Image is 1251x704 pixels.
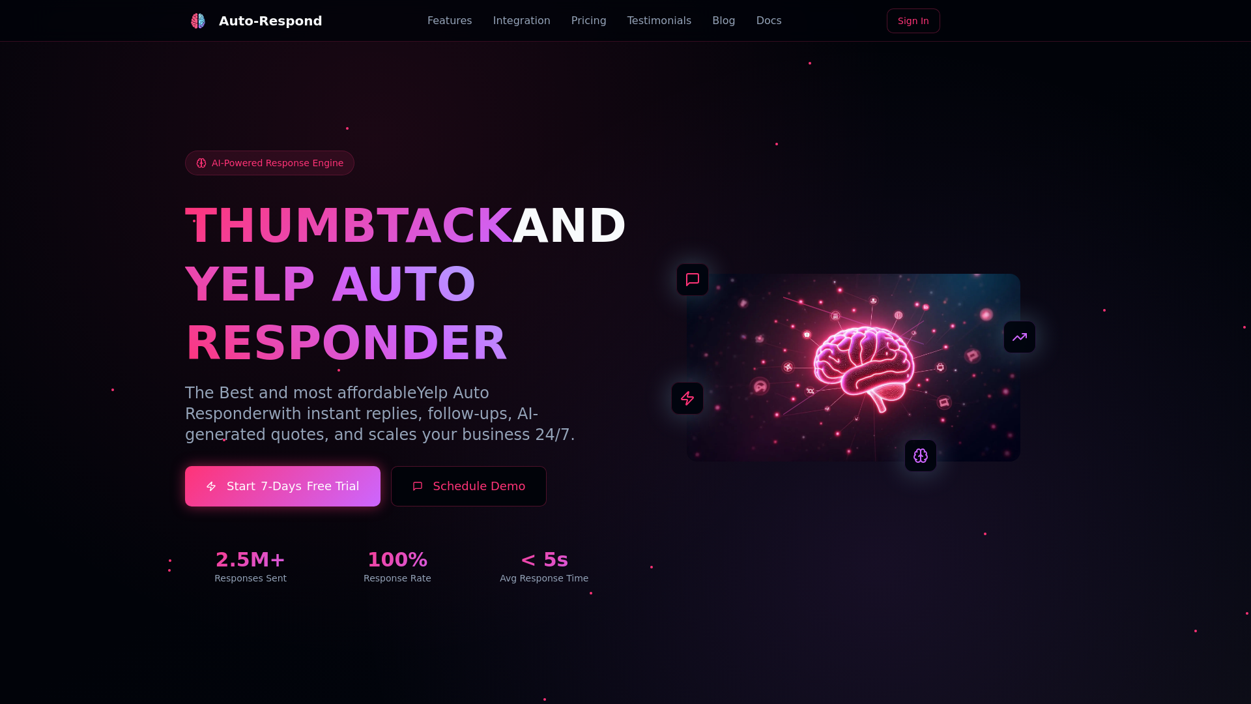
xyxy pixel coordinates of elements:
[756,13,782,29] a: Docs
[391,466,547,506] button: Schedule Demo
[512,198,627,253] span: AND
[185,572,316,585] div: Responses Sent
[185,383,610,445] p: The Best and most affordable with instant replies, follow-ups, AI-generated quotes, and scales yo...
[185,198,512,253] span: THUMBTACK
[185,466,381,506] a: Start7-DaysFree Trial
[332,572,463,585] div: Response Rate
[627,13,692,29] a: Testimonials
[190,13,206,29] img: Auto-Respond Logo
[479,548,610,572] div: < 5s
[687,274,1020,462] img: AI Neural Network Brain
[479,572,610,585] div: Avg Response Time
[185,548,316,572] div: 2.5M+
[185,384,489,423] span: Yelp Auto Responder
[219,12,323,30] div: Auto-Respond
[185,255,610,372] h1: YELP AUTO RESPONDER
[887,8,940,33] a: Sign In
[185,8,323,34] a: Auto-Respond LogoAuto-Respond
[427,13,472,29] a: Features
[261,477,302,495] span: 7-Days
[212,156,343,169] span: AI-Powered Response Engine
[493,13,551,29] a: Integration
[571,13,607,29] a: Pricing
[944,7,1072,36] iframe: Sign in with Google Button
[712,13,735,29] a: Blog
[332,548,463,572] div: 100%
